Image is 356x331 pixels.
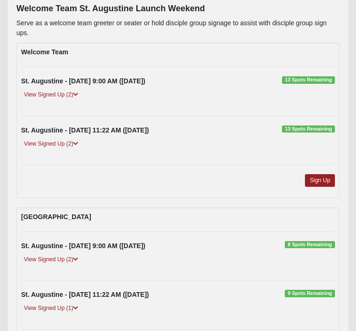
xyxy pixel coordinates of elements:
[21,127,149,134] strong: St. Augustine - [DATE] 11:22 AM ([DATE])
[282,77,335,84] span: 13 Spots Remaining
[21,243,145,250] strong: St. Augustine - [DATE] 9:00 AM ([DATE])
[16,4,340,15] h4: Welcome Team St. Augustine Launch Weekend
[21,78,145,85] strong: St. Augustine - [DATE] 9:00 AM ([DATE])
[21,304,81,314] a: View Signed Up (1)
[16,19,340,38] p: Serve as a welcome team greeter or seater or hold disciple group signage to assist with disciple ...
[21,140,81,149] a: View Signed Up (2)
[285,242,335,249] span: 8 Spots Remaining
[21,291,149,299] strong: St. Augustine - [DATE] 11:22 AM ([DATE])
[21,213,91,221] strong: [GEOGRAPHIC_DATA]
[285,290,335,298] span: 9 Spots Remaining
[282,126,335,133] span: 13 Spots Remaining
[305,175,335,187] a: Sign Up
[21,49,68,56] strong: Welcome Team
[21,255,81,265] a: View Signed Up (2)
[21,90,81,100] a: View Signed Up (2)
